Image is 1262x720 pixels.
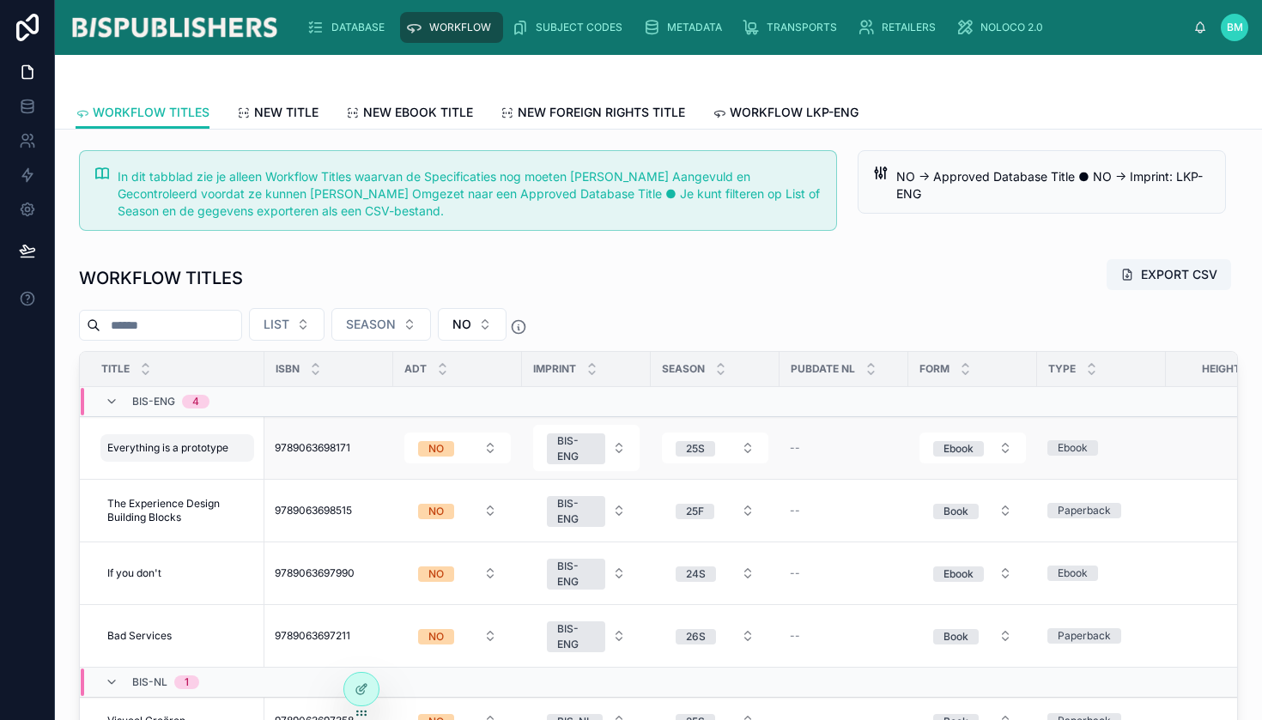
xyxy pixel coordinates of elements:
[404,495,511,526] button: Select Button
[1058,628,1111,644] div: Paperback
[532,612,640,660] a: Select Button
[275,441,383,455] a: 9789063698171
[852,12,948,43] a: RETAILERS
[507,12,634,43] a: SUBJECT CODES
[790,566,800,580] span: --
[943,441,974,457] div: Ebook
[276,362,300,376] span: ISBN
[69,14,280,41] img: App logo
[100,434,254,462] a: Everything is a prototype
[638,12,734,43] a: METADATA
[428,629,444,644] div: NO
[557,559,595,590] div: BIS-ENG
[452,316,471,333] span: NO
[185,675,189,689] div: 1
[919,432,1027,464] a: Select Button
[100,622,254,650] a: Bad Services
[896,168,1211,203] div: NO → Approved Database Title ● NO → Imprint: LKP-ENG
[730,104,859,121] span: WORKFLOW LKP-ENG
[790,504,898,517] a: --
[686,629,706,644] div: 26S
[1047,440,1156,456] a: Ebook
[661,620,769,652] a: Select Button
[919,433,1026,463] button: Select Button
[275,629,383,643] a: 9789063697211
[919,495,1026,526] button: Select Button
[790,504,800,517] span: --
[100,490,254,531] a: The Experience Design Building Blocks
[107,629,172,643] span: Bad Services
[237,97,319,131] a: NEW TITLE
[919,557,1027,590] a: Select Button
[662,558,768,589] button: Select Button
[791,362,855,376] span: PUBDATE NL
[101,362,130,376] span: TITLE
[882,21,936,34] span: RETAILERS
[533,425,640,471] button: Select Button
[1058,503,1111,518] div: Paperback
[686,566,706,582] div: 24S
[536,21,622,34] span: SUBJECT CODES
[118,168,822,220] div: In dit tabblad zie je alleen Workflow Titles waarvan de Specificaties nog moeten worden Aangevuld...
[790,441,800,455] span: --
[275,566,355,580] span: 9789063697990
[501,97,685,131] a: NEW FOREIGN RIGHTS TITLE
[896,169,1203,201] span: NO → Approved Database Title ● NO → Imprint: LKP-ENG
[943,566,974,582] div: Ebook
[249,308,325,341] button: Select Button
[919,558,1026,589] button: Select Button
[1047,566,1156,581] a: Ebook
[192,395,199,408] div: 4
[400,12,503,43] a: WORKFLOW
[662,620,768,651] button: Select Button
[404,558,511,589] button: Select Button
[428,566,444,582] div: NO
[254,104,319,121] span: NEW TITLE
[533,362,576,376] span: IMPRINT
[404,433,511,463] button: Select Button
[93,104,209,121] span: WORKFLOW TITLES
[118,169,820,218] span: In dit tabblad zie je alleen Workflow Titles waarvan de Specificaties nog moeten [PERSON_NAME] Aa...
[919,494,1027,527] a: Select Button
[951,12,1055,43] a: NOLOCO 2.0
[132,395,175,408] span: BIS-ENG
[1058,566,1088,581] div: Ebook
[532,424,640,472] a: Select Button
[737,12,849,43] a: TRANSPORTS
[107,566,161,580] span: If you don't
[275,504,352,517] span: 9789063698515
[428,504,444,519] div: NO
[76,97,209,130] a: WORKFLOW TITLES
[557,621,595,652] div: BIS-ENG
[1058,440,1088,456] div: Ebook
[533,487,640,534] button: Select Button
[919,362,950,376] span: FORM
[919,620,1027,652] a: Select Button
[662,362,705,376] span: SEASON
[661,494,769,527] a: Select Button
[132,675,167,689] span: BIS-NL
[404,620,511,651] button: Select Button
[346,97,473,131] a: NEW EBOOK TITLE
[533,613,640,659] button: Select Button
[346,316,396,333] span: SEASON
[518,104,685,121] span: NEW FOREIGN RIGHTS TITLE
[107,497,247,524] span: The Experience Design Building Blocks
[331,21,385,34] span: DATABASE
[403,432,512,464] a: Select Button
[1107,259,1231,290] button: EXPORT CSV
[403,494,512,527] a: Select Button
[713,97,859,131] a: WORKFLOW LKP-ENG
[790,629,800,643] span: --
[661,557,769,590] a: Select Button
[1202,362,1262,376] span: HEIGHT MM
[275,441,350,455] span: 9789063698171
[302,12,397,43] a: DATABASE
[275,629,350,643] span: 9789063697211
[264,316,289,333] span: LIST
[943,629,968,644] div: Book
[667,21,722,34] span: METADATA
[294,9,1193,46] div: scrollable content
[532,549,640,597] a: Select Button
[403,620,512,652] a: Select Button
